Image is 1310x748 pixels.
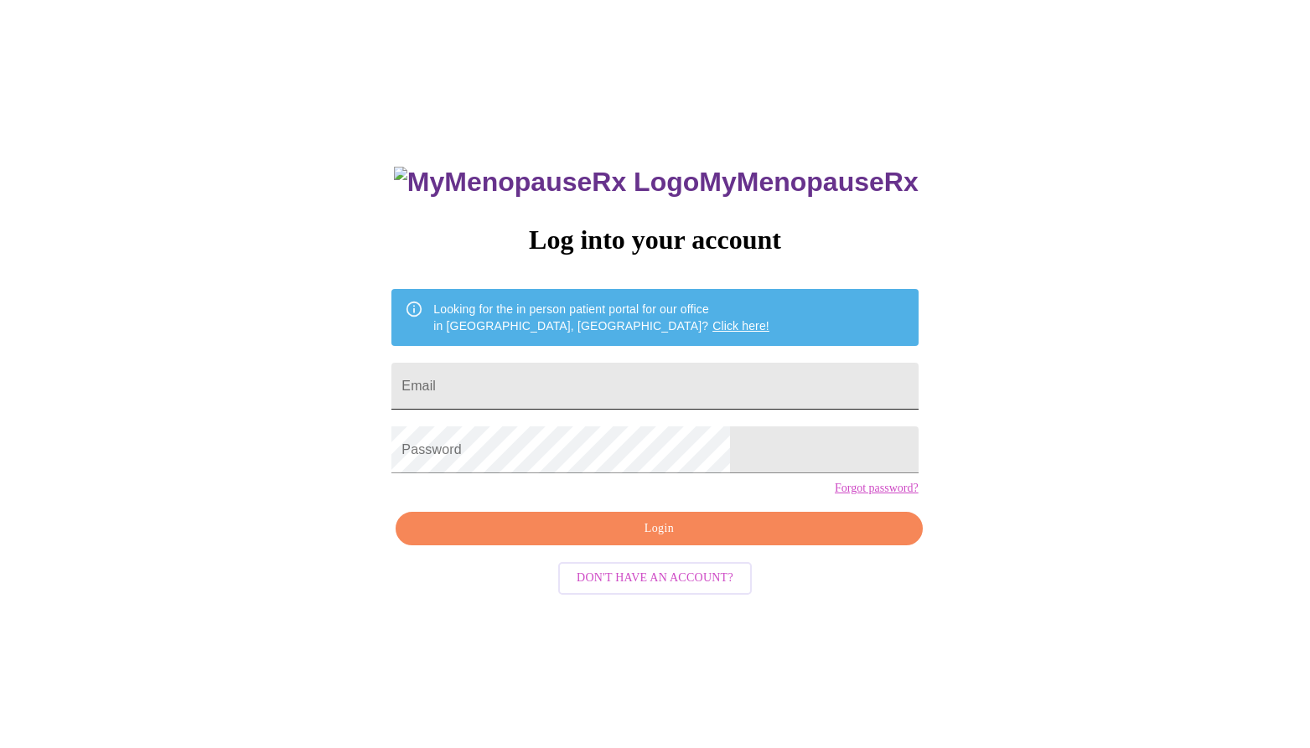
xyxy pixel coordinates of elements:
a: Don't have an account? [554,570,756,584]
h3: MyMenopauseRx [394,167,919,198]
img: MyMenopauseRx Logo [394,167,699,198]
a: Forgot password? [835,482,919,495]
button: Don't have an account? [558,562,752,595]
button: Login [396,512,922,546]
a: Click here! [712,319,769,333]
span: Don't have an account? [577,568,733,589]
h3: Log into your account [391,224,918,255]
span: Login [415,518,903,539]
div: Looking for the in person patient portal for our office in [GEOGRAPHIC_DATA], [GEOGRAPHIC_DATA]? [433,294,769,341]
